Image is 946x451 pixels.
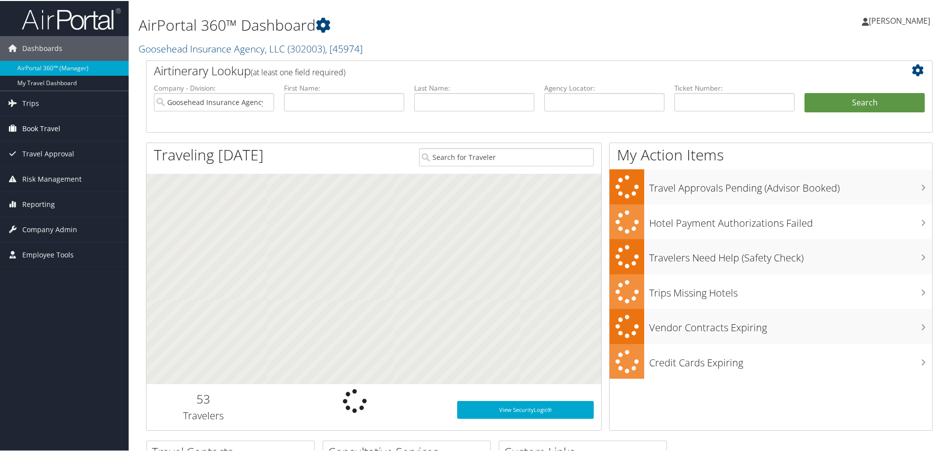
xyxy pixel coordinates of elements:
[22,166,82,191] span: Risk Management
[649,210,932,229] h3: Hotel Payment Authorizations Failed
[154,144,264,164] h1: Traveling [DATE]
[544,82,664,92] label: Agency Locator:
[287,41,325,54] span: ( 302003 )
[22,115,60,140] span: Book Travel
[610,308,932,343] a: Vendor Contracts Expiring
[22,191,55,216] span: Reporting
[674,82,795,92] label: Ticket Number:
[22,141,74,165] span: Travel Approval
[284,82,404,92] label: First Name:
[414,82,534,92] label: Last Name:
[22,6,121,30] img: airportal-logo.png
[154,390,253,406] h2: 53
[154,61,859,78] h2: Airtinerary Lookup
[649,175,932,194] h3: Travel Approvals Pending (Advisor Booked)
[610,343,932,378] a: Credit Cards Expiring
[154,408,253,422] h3: Travelers
[610,144,932,164] h1: My Action Items
[804,92,925,112] button: Search
[22,90,39,115] span: Trips
[22,35,62,60] span: Dashboards
[649,280,932,299] h3: Trips Missing Hotels
[649,315,932,334] h3: Vendor Contracts Expiring
[457,400,594,418] a: View SecurityLogic®
[251,66,345,77] span: (at least one field required)
[610,273,932,308] a: Trips Missing Hotels
[139,41,363,54] a: Goosehead Insurance Agency, LLC
[649,245,932,264] h3: Travelers Need Help (Safety Check)
[862,5,940,35] a: [PERSON_NAME]
[610,238,932,273] a: Travelers Need Help (Safety Check)
[649,350,932,369] h3: Credit Cards Expiring
[22,242,74,266] span: Employee Tools
[610,168,932,203] a: Travel Approvals Pending (Advisor Booked)
[154,82,274,92] label: Company - Division:
[139,14,673,35] h1: AirPortal 360™ Dashboard
[325,41,363,54] span: , [ 45974 ]
[22,216,77,241] span: Company Admin
[419,147,594,165] input: Search for Traveler
[610,203,932,239] a: Hotel Payment Authorizations Failed
[869,14,930,25] span: [PERSON_NAME]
